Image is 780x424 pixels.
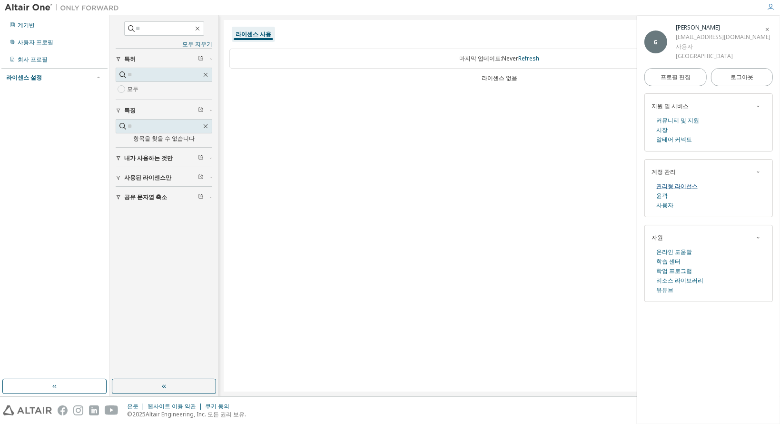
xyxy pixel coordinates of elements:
[644,68,707,86] a: 프로필 편집
[656,201,673,209] font: 사용자
[127,402,138,410] font: 은둔
[198,55,204,63] span: 필터 지우기
[127,85,138,93] font: 모두
[148,402,196,410] font: 웹사이트 이용 약관
[656,201,673,210] a: 사용자
[656,135,692,143] font: 알테어 커넥트
[676,23,720,31] font: [PERSON_NAME]
[656,286,673,294] font: 유튜브
[656,248,692,256] font: 온라인 도움말
[656,191,668,201] a: 윤곽
[116,49,212,70] button: 특허
[205,402,229,410] font: 쿠키 동의
[676,42,693,50] font: 사용자
[132,410,146,418] font: 2025
[198,174,204,182] span: 필터 지우기
[676,33,770,41] font: [EMAIL_ADDRESS][DOMAIN_NAME]
[656,182,698,191] a: 관리형 라이선스
[711,68,773,86] button: 로그아웃
[236,30,271,38] font: 라이센스 사용
[656,192,668,200] font: 윤곽
[656,116,699,124] font: 커뮤니티 및 지원
[656,116,699,125] a: 커뮤니티 및 지원
[58,405,68,415] img: facebook.svg
[198,154,204,162] span: 필터 지우기
[124,55,136,63] font: 특허
[124,193,167,201] font: 공유 문자열 축소
[146,410,246,418] font: Altair Engineering, Inc. 모든 권리 보유.
[116,187,212,208] button: 공유 문자열 축소
[124,154,173,162] font: 내가 사용하는 것만
[198,107,204,114] span: 필터 지우기
[676,23,770,32] div: 권경현
[460,54,503,62] font: 마지막 업데이트:
[656,126,668,134] font: 시장
[652,102,689,110] font: 지원 및 서비스
[656,266,692,276] a: 학업 프로그램
[482,74,517,82] font: 라이센스 없음
[731,73,753,81] font: 로그아웃
[198,193,204,201] span: 필터 지우기
[5,3,124,12] img: 알타이르 원
[116,148,212,169] button: 내가 사용하는 것만
[124,106,136,114] font: 특징
[6,73,42,81] font: 라이센스 설정
[656,285,673,295] a: 유튜브
[116,100,212,121] button: 특징
[656,182,698,190] font: 관리형 라이선스
[652,168,676,176] font: 계정 관리
[182,40,212,48] font: 모두 지우기
[656,257,681,265] font: 학습 센터
[3,405,52,415] img: altair_logo.svg
[656,267,692,275] font: 학업 프로그램
[661,73,691,81] font: 프로필 편집
[503,54,519,62] font: Never
[676,52,733,60] font: [GEOGRAPHIC_DATA]
[127,410,132,418] font: ©
[654,38,658,46] font: G
[519,54,540,62] font: Refresh
[652,233,663,242] font: 자원
[656,276,703,285] a: 리소스 라이브러리
[116,167,212,188] button: 사용된 라이센스만
[89,405,99,415] img: linkedin.svg
[18,55,48,63] font: 회사 프로필
[656,125,668,135] a: 시장
[73,405,83,415] img: instagram.svg
[133,134,195,142] font: 항목을 찾을 수 없습니다
[18,21,35,29] font: 계기반
[656,135,692,144] a: 알테어 커넥트
[656,247,692,257] a: 온라인 도움말
[18,38,53,46] font: 사용자 프로필
[105,405,118,415] img: youtube.svg
[656,276,703,284] font: 리소스 라이브러리
[656,257,681,266] a: 학습 센터
[124,173,171,182] font: 사용된 라이센스만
